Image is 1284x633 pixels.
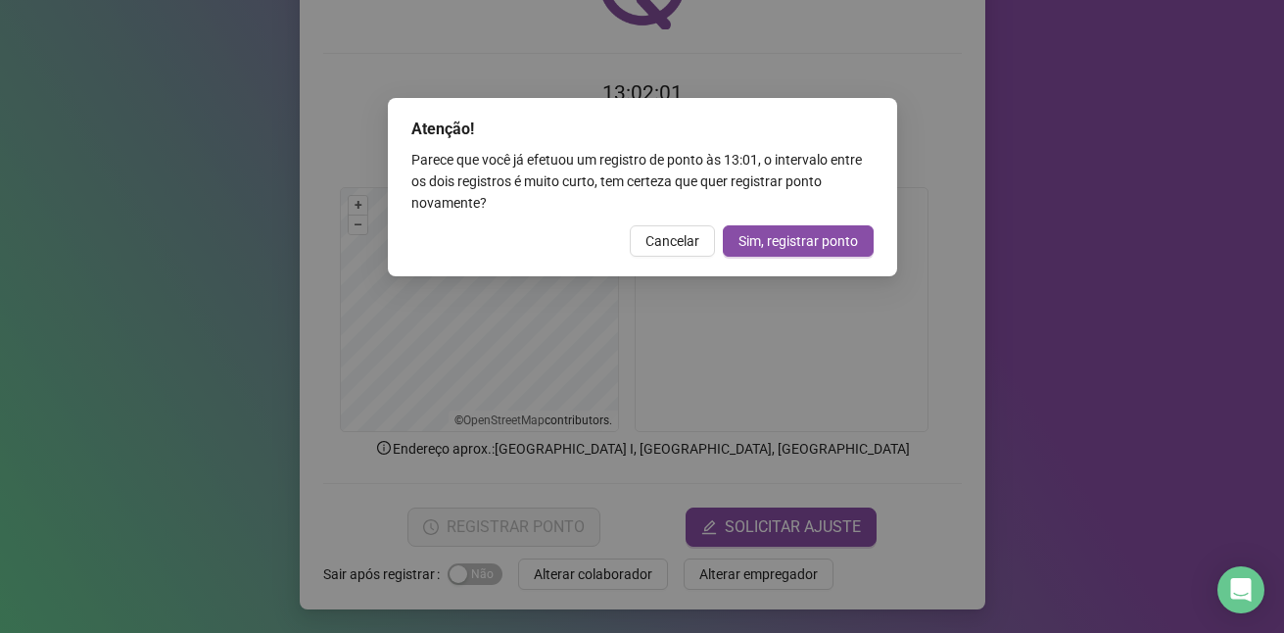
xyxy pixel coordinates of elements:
[411,149,874,214] div: Parece que você já efetuou um registro de ponto às 13:01 , o intervalo entre os dois registros é ...
[1217,566,1264,613] div: Open Intercom Messenger
[723,225,874,257] button: Sim, registrar ponto
[645,230,699,252] span: Cancelar
[630,225,715,257] button: Cancelar
[411,118,874,141] div: Atenção!
[738,230,858,252] span: Sim, registrar ponto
